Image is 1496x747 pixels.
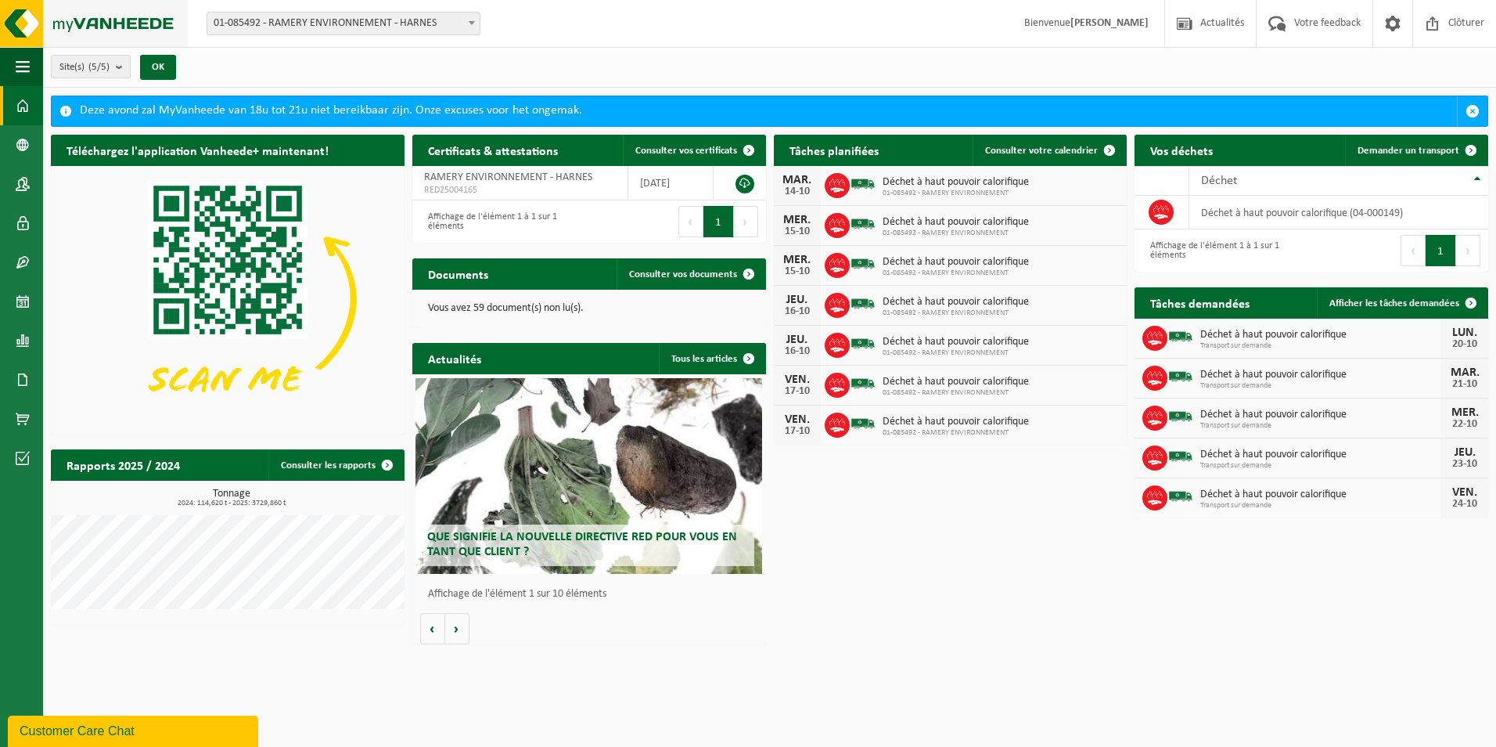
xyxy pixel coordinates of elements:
div: 23-10 [1449,459,1480,470]
p: Affichage de l'élément 1 sur 10 éléments [428,589,758,600]
img: BL-SO-LV [850,330,876,357]
a: Afficher les tâches demandées [1317,287,1487,319]
span: Consulter votre calendrier [985,146,1098,156]
div: JEU. [782,294,813,306]
div: 15-10 [782,266,813,277]
td: déchet à haut pouvoir calorifique (04-000149) [1189,196,1489,229]
span: 01-085492 - RAMERY ENVIRONNEMENT [883,229,1029,238]
span: 01-085492 - RAMERY ENVIRONNEMENT [883,269,1029,278]
iframe: chat widget [8,713,261,747]
span: Déchet à haut pouvoir calorifique [883,216,1029,229]
span: Demander un transport [1358,146,1459,156]
a: Consulter vos documents [617,258,764,290]
span: 01-085492 - RAMERY ENVIRONNEMENT [883,348,1029,358]
div: 20-10 [1449,339,1480,350]
h2: Vos déchets [1135,135,1228,165]
img: BL-SO-LV [1167,323,1194,350]
img: BL-SO-LV [850,370,876,397]
span: Déchet à haut pouvoir calorifique [883,256,1029,269]
button: Previous [678,206,703,237]
button: Vorige [420,613,445,644]
img: BL-SO-LV [850,410,876,437]
a: Consulter les rapports [268,449,403,481]
span: Consulter vos documents [629,269,737,280]
div: MAR. [782,174,813,186]
a: Demander un transport [1345,135,1487,166]
div: Affichage de l'élément 1 à 1 sur 1 éléments [420,204,581,239]
img: BL-SO-LV [1167,443,1194,470]
div: 16-10 [782,306,813,317]
div: MER. [782,214,813,226]
img: Download de VHEPlus App [51,166,405,431]
span: 2024: 114,620 t - 2025: 3729,860 t [59,500,405,507]
img: BL-SO-LV [850,171,876,197]
img: BL-SO-LV [1167,483,1194,510]
div: MAR. [1449,366,1480,379]
img: BL-SO-LV [1167,363,1194,390]
span: Déchet à haut pouvoir calorifique [1200,409,1441,421]
span: Déchet à haut pouvoir calorifique [1200,449,1441,461]
div: 15-10 [782,226,813,237]
span: Déchet à haut pouvoir calorifique [883,176,1029,189]
span: 01-085492 - RAMERY ENVIRONNEMENT [883,388,1029,398]
div: 24-10 [1449,499,1480,510]
td: [DATE] [628,166,714,200]
h2: Téléchargez l'application Vanheede+ maintenant! [51,135,344,165]
span: Transport sur demande [1200,381,1441,391]
div: 17-10 [782,386,813,397]
count: (5/5) [88,62,110,72]
span: Transport sur demande [1200,461,1441,471]
img: BL-SO-LV [850,251,876,277]
button: 1 [703,206,734,237]
h2: Rapports 2025 / 2024 [51,449,196,480]
a: Consulter vos certificats [623,135,764,166]
a: Consulter votre calendrier [973,135,1125,166]
button: OK [140,55,176,80]
span: Transport sur demande [1200,341,1441,351]
div: 14-10 [782,186,813,197]
span: Transport sur demande [1200,421,1441,431]
div: 22-10 [1449,419,1480,430]
div: JEU. [782,334,813,346]
button: Volgende [445,613,469,644]
button: Next [734,206,758,237]
span: Consulter vos certificats [635,146,737,156]
div: JEU. [1449,446,1480,459]
img: BL-SO-LV [850,290,876,317]
h2: Certificats & attestations [412,135,574,165]
h3: Tonnage [59,489,405,507]
div: MER. [1449,406,1480,419]
button: Previous [1401,235,1426,266]
button: Site(s)(5/5) [51,55,131,78]
a: Que signifie la nouvelle directive RED pour vous en tant que client ? [415,378,762,574]
div: MER. [782,254,813,266]
h2: Actualités [412,343,497,373]
h2: Documents [412,258,504,289]
div: LUN. [1449,327,1480,339]
span: Déchet à haut pouvoir calorifique [1200,489,1441,501]
h2: Tâches planifiées [774,135,894,165]
img: BL-SO-LV [850,211,876,237]
span: Déchet à haut pouvoir calorifique [1200,369,1441,381]
div: 16-10 [782,346,813,357]
span: Afficher les tâches demandées [1329,298,1459,309]
div: VEN. [1449,486,1480,499]
span: Déchet [1201,175,1237,187]
span: 01-085492 - RAMERY ENVIRONNEMENT [883,189,1029,198]
div: Affichage de l'élément 1 à 1 sur 1 éléments [1142,233,1304,268]
div: VEN. [782,373,813,386]
div: Deze avond zal MyVanheede van 18u tot 21u niet bereikbaar zijn. Onze excuses voor het ongemak. [80,96,1457,126]
h2: Tâches demandées [1135,287,1265,318]
span: 01-085492 - RAMERY ENVIRONNEMENT - HARNES [207,13,480,34]
span: 01-085492 - RAMERY ENVIRONNEMENT [883,309,1029,318]
div: VEN. [782,413,813,426]
span: RED25004165 [424,184,616,197]
span: RAMERY ENVIRONNEMENT - HARNES [424,171,592,183]
span: Déchet à haut pouvoir calorifique [883,376,1029,388]
span: Site(s) [59,56,110,79]
button: 1 [1426,235,1456,266]
a: Tous les articles [659,343,764,374]
div: 17-10 [782,426,813,437]
span: Déchet à haut pouvoir calorifique [883,416,1029,428]
span: Déchet à haut pouvoir calorifique [883,336,1029,348]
